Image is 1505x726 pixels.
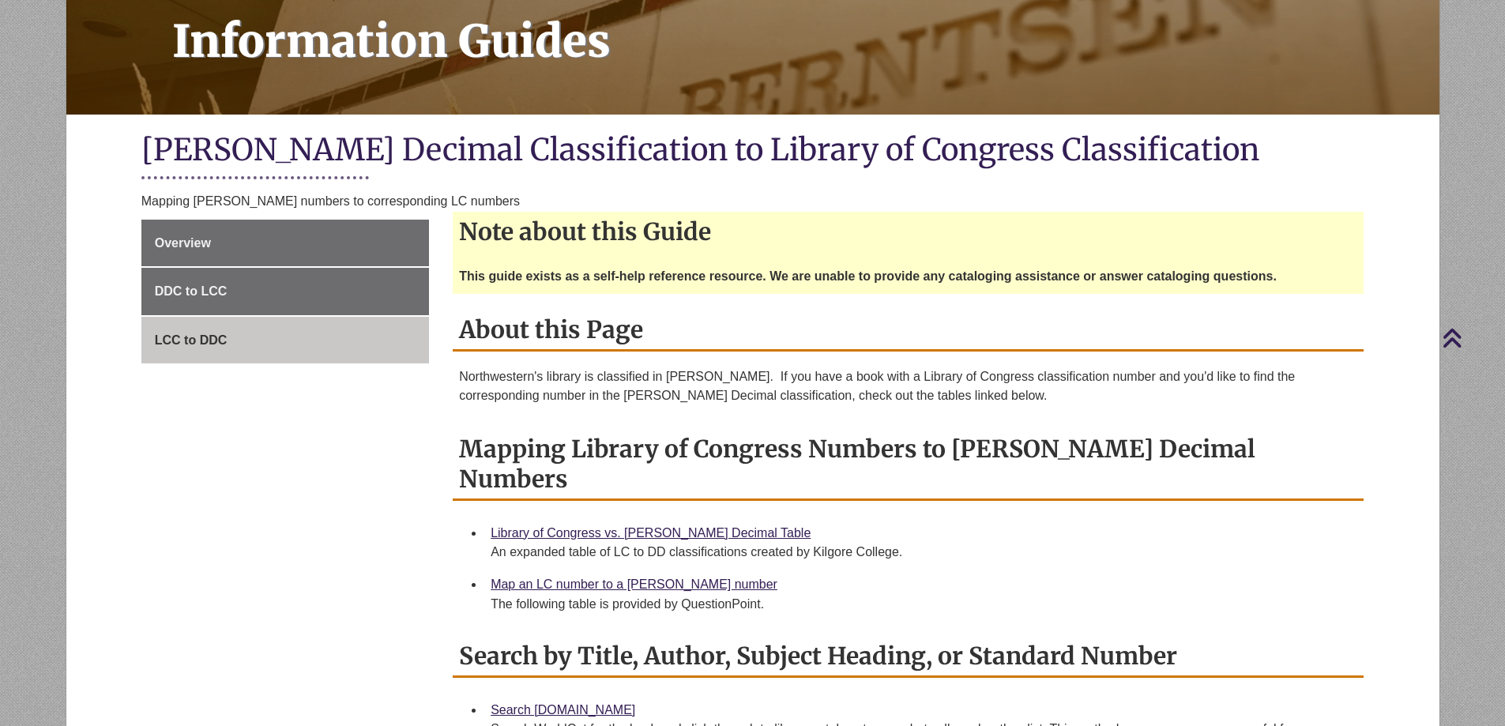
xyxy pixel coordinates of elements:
[491,526,811,540] a: Library of Congress vs. [PERSON_NAME] Decimal Table
[141,220,429,364] div: Guide Page Menu
[459,367,1357,405] p: Northwestern's library is classified in [PERSON_NAME]. If you have a book with a Library of Congr...
[155,236,211,250] span: Overview
[453,429,1364,501] h2: Mapping Library of Congress Numbers to [PERSON_NAME] Decimal Numbers
[453,636,1364,678] h2: Search by Title, Author, Subject Heading, or Standard Number
[453,212,1364,251] h2: Note about this Guide
[155,333,228,347] span: LCC to DDC
[491,595,1351,614] div: The following table is provided by QuestionPoint.
[141,194,520,208] span: Mapping [PERSON_NAME] numbers to corresponding LC numbers
[155,284,228,298] span: DDC to LCC
[141,268,429,315] a: DDC to LCC
[1442,327,1501,348] a: Back to Top
[141,220,429,267] a: Overview
[459,269,1277,283] strong: This guide exists as a self-help reference resource. We are unable to provide any cataloging assi...
[491,577,777,591] a: Map an LC number to a [PERSON_NAME] number
[141,317,429,364] a: LCC to DDC
[453,310,1364,352] h2: About this Page
[491,543,1351,562] div: An expanded table of LC to DD classifications created by Kilgore College.
[141,130,1364,172] h1: [PERSON_NAME] Decimal Classification to Library of Congress Classification
[491,703,635,717] a: Search [DOMAIN_NAME]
